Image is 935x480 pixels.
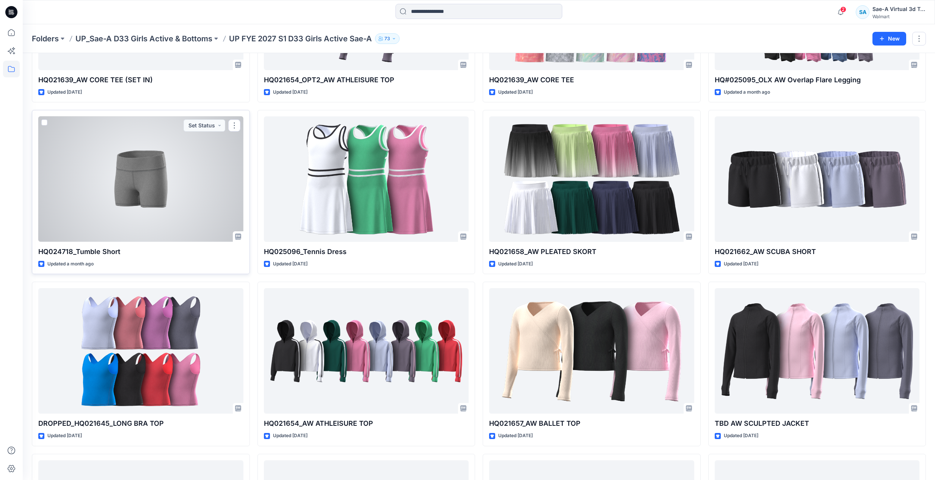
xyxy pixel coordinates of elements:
p: HQ021658_AW PLEATED SKORT [489,246,694,257]
p: HQ025096_Tennis Dress [264,246,469,257]
p: HQ021639_AW CORE TEE [489,75,694,85]
a: HQ021657_AW BALLET TOP [489,288,694,414]
a: HQ021654_AW ATHLEISURE TOP [264,288,469,414]
p: 73 [384,35,390,43]
a: Folders [32,33,59,44]
a: HQ021658_AW PLEATED SKORT [489,116,694,242]
div: SA [856,5,869,19]
p: TBD AW SCULPTED JACKET [715,418,920,429]
p: Updated [DATE] [47,88,82,96]
div: Walmart [872,14,926,19]
a: HQ025096_Tennis Dress [264,116,469,242]
p: Updated [DATE] [724,260,758,268]
p: Updated [DATE] [273,432,307,440]
p: Updated [DATE] [498,260,533,268]
span: 2 [840,6,846,13]
p: DROPPED_HQ021645_LONG BRA TOP [38,418,243,429]
p: Updated [DATE] [273,88,307,96]
div: Sae-A Virtual 3d Team [872,5,926,14]
p: HQ#025095_OLX AW Overlap Flare Legging [715,75,920,85]
p: HQ021654_AW ATHLEISURE TOP [264,418,469,429]
p: HQ021657_AW BALLET TOP [489,418,694,429]
p: Updated [DATE] [47,432,82,440]
p: UP FYE 2027 S1 D33 Girls Active Sae-A [229,33,372,44]
a: HQ024718_Tumble Short [38,116,243,242]
p: HQ021662_AW SCUBA SHORT [715,246,920,257]
button: New [872,32,906,45]
button: 73 [375,33,400,44]
a: DROPPED_HQ021645_LONG BRA TOP [38,288,243,414]
p: HQ021654_OPT2_AW ATHLEISURE TOP [264,75,469,85]
p: HQ021639_AW CORE TEE (SET IN) [38,75,243,85]
a: HQ021662_AW SCUBA SHORT [715,116,920,242]
a: UP_Sae-A D33 Girls Active & Bottoms [75,33,212,44]
p: Updated [DATE] [724,432,758,440]
p: Updated [DATE] [498,88,533,96]
a: TBD AW SCULPTED JACKET [715,288,920,414]
p: Updated [DATE] [273,260,307,268]
p: HQ024718_Tumble Short [38,246,243,257]
p: Updated a month ago [724,88,770,96]
p: Updated a month ago [47,260,94,268]
p: Updated [DATE] [498,432,533,440]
